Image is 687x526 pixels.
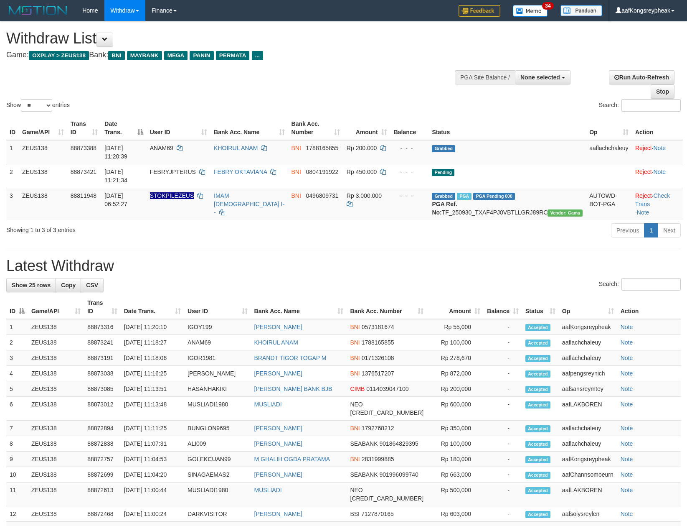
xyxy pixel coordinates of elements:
[184,366,251,381] td: [PERSON_NAME]
[484,421,522,436] td: -
[390,116,429,140] th: Balance
[559,295,617,319] th: Op: activate to sort column ascending
[548,209,583,217] span: Vendor URL: https://trx31.1velocity.biz
[184,452,251,467] td: GOLEKCUAN99
[484,381,522,397] td: -
[306,192,339,199] span: Copy 0496809731 to clipboard
[559,506,617,522] td: aafsolysreylen
[559,366,617,381] td: aafpengsreynich
[214,169,267,175] a: FEBRY OKTAVIANA
[350,401,363,408] span: NEO
[350,440,378,447] span: SEABANK
[28,421,84,436] td: ZEUS138
[19,140,67,164] td: ZEUS138
[559,335,617,350] td: aaflachchaleuy
[67,116,101,140] th: Trans ID: activate to sort column ascending
[184,295,251,319] th: User ID: activate to sort column ascending
[428,188,586,220] td: TF_250930_TXAF4PJ0VBTLLGRJ89RC
[621,425,633,432] a: Note
[484,366,522,381] td: -
[658,223,681,237] a: Next
[525,441,550,448] span: Accepted
[28,295,84,319] th: Game/API: activate to sort column ascending
[427,335,484,350] td: Rp 100,000
[347,169,377,175] span: Rp 450.000
[84,319,121,335] td: 88873316
[350,324,360,330] span: BNI
[254,511,302,517] a: [PERSON_NAME]
[190,51,213,60] span: PANIN
[427,506,484,522] td: Rp 603,000
[362,456,394,462] span: Copy 2831999885 to clipboard
[6,164,19,188] td: 2
[484,436,522,452] td: -
[6,188,19,220] td: 3
[560,5,602,16] img: panduan.png
[84,483,121,506] td: 88872613
[484,335,522,350] td: -
[101,116,146,140] th: Date Trans.: activate to sort column descending
[6,335,28,350] td: 2
[21,99,52,112] select: Showentries
[19,188,67,220] td: ZEUS138
[71,192,96,199] span: 88811948
[6,99,70,112] label: Show entries
[427,397,484,421] td: Rp 600,000
[254,386,332,392] a: [PERSON_NAME] BANK BJB
[121,436,184,452] td: [DATE] 11:07:31
[28,452,84,467] td: ZEUS138
[6,278,56,292] a: Show 25 rows
[6,295,28,319] th: ID: activate to sort column descending
[71,145,96,151] span: 88873388
[121,319,184,335] td: [DATE] 11:20:10
[104,145,127,160] span: [DATE] 11:20:39
[484,467,522,483] td: -
[121,366,184,381] td: [DATE] 11:16:25
[599,99,681,112] label: Search:
[621,440,633,447] a: Note
[347,295,427,319] th: Bank Acc. Number: activate to sort column ascending
[621,370,633,377] a: Note
[432,193,455,200] span: Grabbed
[86,282,98,289] span: CSV
[6,51,450,59] h4: Game: Bank:
[559,436,617,452] td: aaflachchaleuy
[432,145,455,152] span: Grabbed
[6,436,28,452] td: 8
[484,397,522,421] td: -
[457,193,472,200] span: Marked by aafsreyleap
[559,467,617,483] td: aafChannsomoeurn
[621,278,681,291] input: Search:
[252,51,263,60] span: ...
[84,335,121,350] td: 88873241
[254,456,330,462] a: M GHALIH OGDA PRATAMA
[621,339,633,346] a: Note
[343,116,390,140] th: Amount: activate to sort column ascending
[127,51,162,60] span: MAYBANK
[6,421,28,436] td: 7
[513,5,548,17] img: Button%20Memo.svg
[306,145,339,151] span: Copy 1788165855 to clipboard
[559,421,617,436] td: aaflachchaleuy
[427,319,484,335] td: Rp 55,000
[150,145,173,151] span: ANAM69
[350,355,360,361] span: BNI
[635,145,652,151] a: Reject
[455,70,515,84] div: PGA Site Balance /
[559,381,617,397] td: aafsansreymtey
[6,467,28,483] td: 10
[28,436,84,452] td: ZEUS138
[28,319,84,335] td: ZEUS138
[586,140,632,164] td: aaflachchaleuy
[350,495,423,502] span: Copy 5859457168856576 to clipboard
[254,370,302,377] a: [PERSON_NAME]
[559,452,617,467] td: aafKongsreypheak
[56,278,81,292] a: Copy
[6,350,28,366] td: 3
[484,319,522,335] td: -
[525,401,550,409] span: Accepted
[28,506,84,522] td: ZEUS138
[6,366,28,381] td: 4
[121,506,184,522] td: [DATE] 11:00:24
[484,350,522,366] td: -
